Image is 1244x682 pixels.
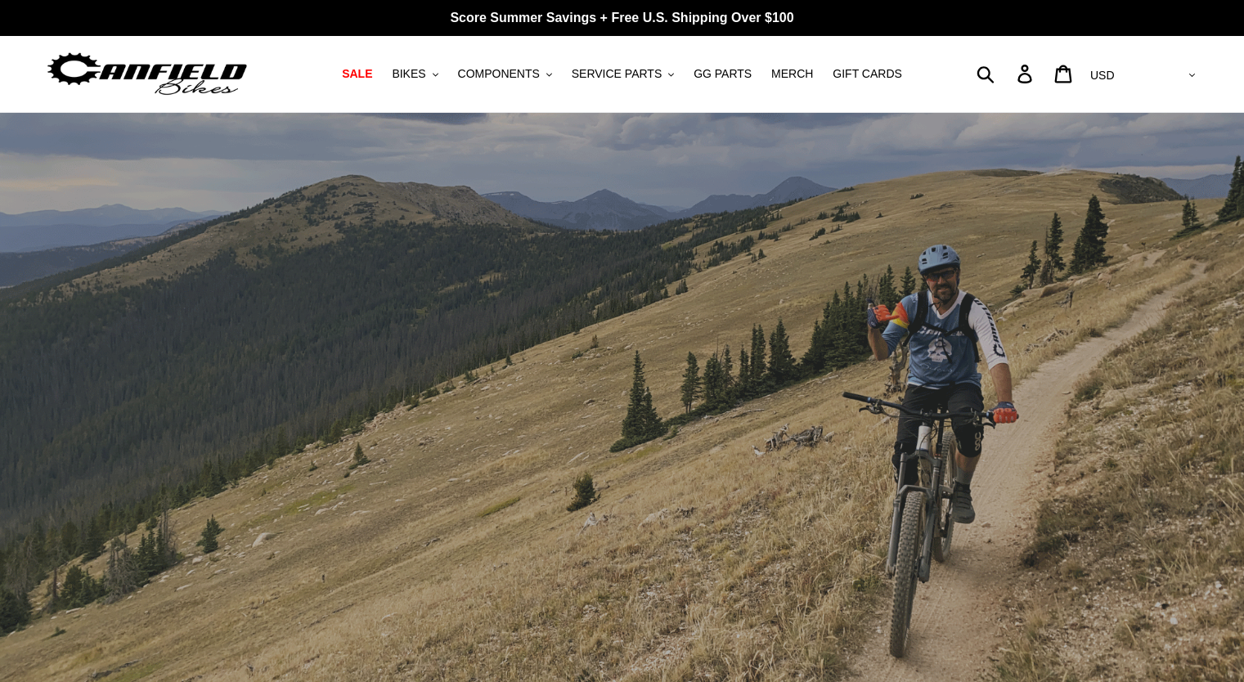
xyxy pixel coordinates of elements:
[685,63,760,85] a: GG PARTS
[833,67,902,81] span: GIFT CARDS
[986,56,1027,92] input: Search
[458,67,540,81] span: COMPONENTS
[771,67,813,81] span: MERCH
[572,67,662,81] span: SERVICE PARTS
[342,67,372,81] span: SALE
[384,63,446,85] button: BIKES
[564,63,682,85] button: SERVICE PARTS
[824,63,910,85] a: GIFT CARDS
[45,48,249,100] img: Canfield Bikes
[763,63,821,85] a: MERCH
[334,63,380,85] a: SALE
[450,63,560,85] button: COMPONENTS
[694,67,752,81] span: GG PARTS
[392,67,425,81] span: BIKES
